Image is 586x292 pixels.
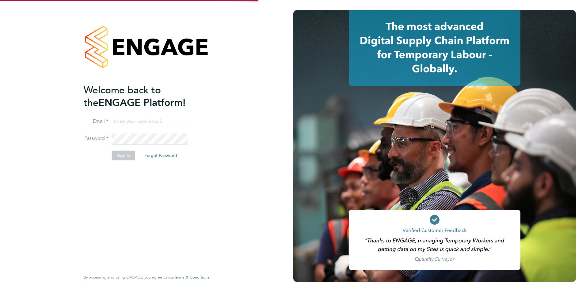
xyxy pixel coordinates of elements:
label: Password [84,135,108,142]
h2: ENGAGE Platform! [84,84,203,109]
button: Forgot Password [139,151,182,160]
span: Welcome back to the [84,84,161,109]
span: By accessing and using ENGAGE you agree to our [84,275,209,280]
label: Email [84,118,108,125]
button: Sign In [112,151,135,160]
a: Terms & Conditions [174,275,209,280]
input: Enter your work email... [112,116,188,127]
